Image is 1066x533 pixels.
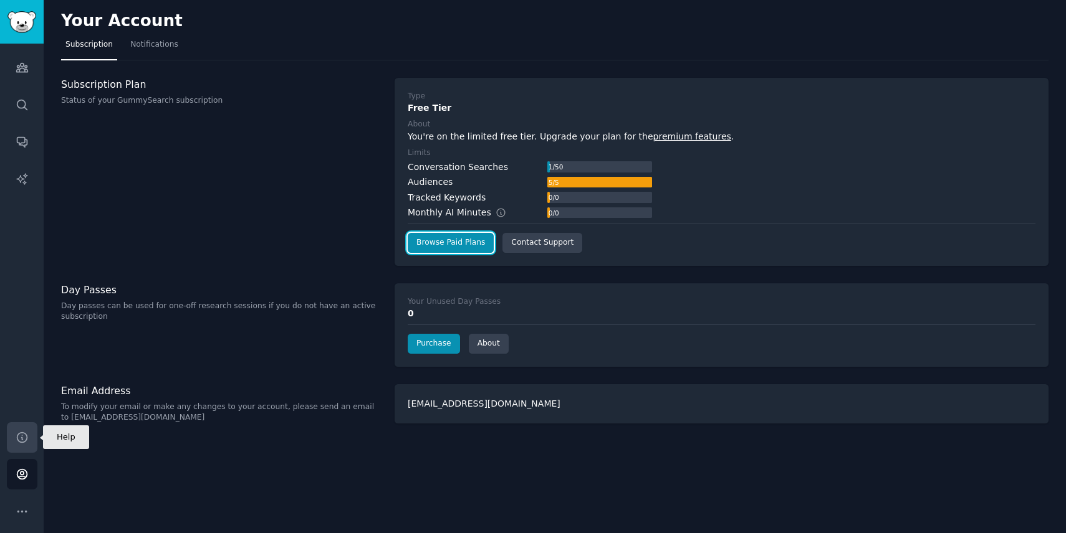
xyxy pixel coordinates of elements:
[547,177,560,188] div: 5 / 5
[408,119,430,130] div: About
[408,307,1035,320] div: 0
[653,131,731,141] a: premium features
[547,207,560,219] div: 0 / 0
[61,283,382,296] h3: Day Passes
[408,101,1035,115] div: Free Tier
[408,296,501,308] div: Your Unused Day Passes
[547,192,560,203] div: 0 / 0
[408,334,460,354] a: Purchase
[502,233,582,253] a: Contact Support
[61,402,382,423] p: To modify your email or make any changes to your account, please send an email to [EMAIL_ADDRESS]...
[408,233,494,253] a: Browse Paid Plans
[61,78,382,91] h3: Subscription Plan
[408,176,453,189] div: Audiences
[130,39,178,50] span: Notifications
[469,334,509,354] a: About
[126,35,183,60] a: Notifications
[395,384,1049,423] div: [EMAIL_ADDRESS][DOMAIN_NAME]
[408,130,1035,143] div: You're on the limited free tier. Upgrade your plan for the .
[408,91,425,102] div: Type
[547,161,564,172] div: 1 / 50
[7,11,36,33] img: GummySearch logo
[61,35,117,60] a: Subscription
[61,384,382,397] h3: Email Address
[65,39,113,50] span: Subscription
[61,95,382,106] p: Status of your GummySearch subscription
[408,191,486,204] div: Tracked Keywords
[408,148,431,159] div: Limits
[61,301,382,323] p: Day passes can be used for one-off research sessions if you do not have an active subscription
[408,206,519,219] div: Monthly AI Minutes
[408,161,508,174] div: Conversation Searches
[61,11,183,31] h2: Your Account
